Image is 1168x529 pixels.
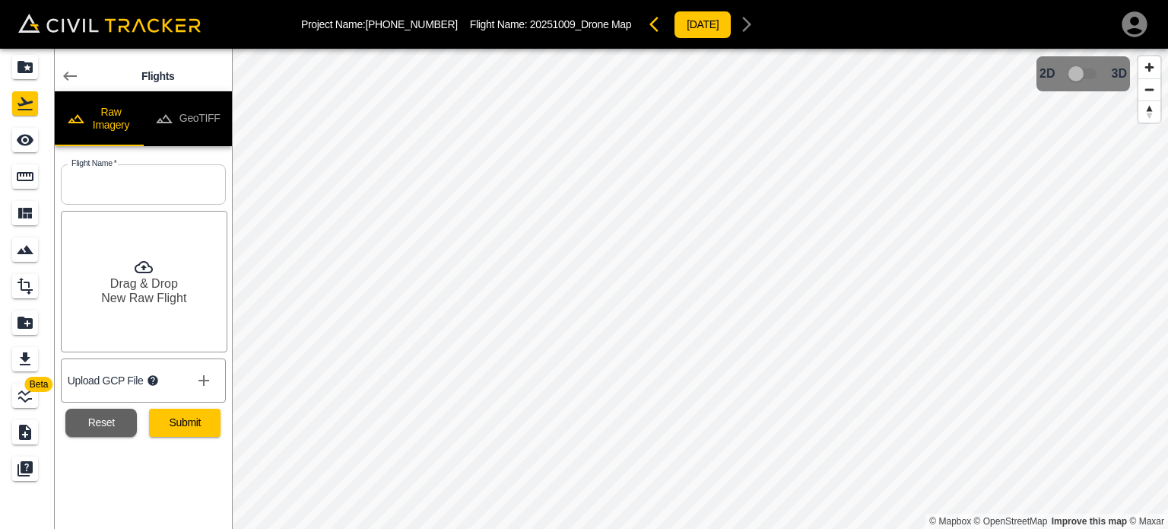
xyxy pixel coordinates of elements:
[530,18,631,30] span: 20251009_Drone Map
[1138,78,1160,100] button: Zoom out
[301,18,458,30] p: Project Name: [PHONE_NUMBER]
[232,49,1168,529] canvas: Map
[1138,100,1160,123] button: Reset bearing to north
[974,516,1048,527] a: OpenStreetMap
[470,18,631,30] p: Flight Name:
[1052,516,1127,527] a: Map feedback
[1062,59,1106,88] span: 3D model not uploaded yet
[1129,516,1164,527] a: Maxar
[674,11,732,39] button: [DATE]
[18,14,201,33] img: Civil Tracker
[1039,67,1055,81] span: 2D
[1138,56,1160,78] button: Zoom in
[1112,67,1127,81] span: 3D
[929,516,971,527] a: Mapbox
